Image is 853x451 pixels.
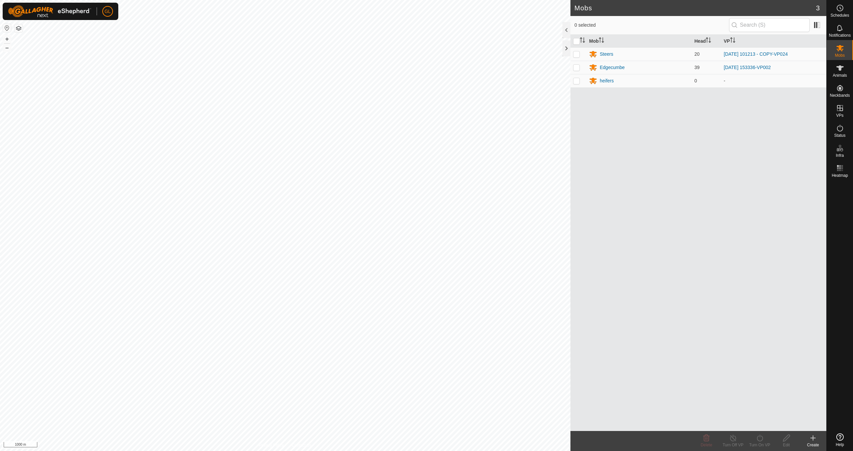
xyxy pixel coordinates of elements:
div: Create [800,442,826,448]
span: 39 [694,65,700,70]
p-sorticon: Activate to sort [599,38,604,44]
th: Mob [586,35,692,48]
button: – [3,44,11,52]
div: Turn Off VP [720,442,746,448]
a: [DATE] 153336-VP002 [724,65,771,70]
span: 3 [816,3,820,13]
span: Infra [836,153,844,157]
div: Edit [773,442,800,448]
p-sorticon: Activate to sort [730,38,735,44]
span: Schedules [830,13,849,17]
span: Mobs [835,53,845,57]
div: heifers [600,77,614,84]
button: Map Layers [15,24,23,32]
div: Turn On VP [746,442,773,448]
span: 0 [694,78,697,83]
td: - [721,74,826,87]
button: Reset Map [3,24,11,32]
span: Help [836,443,844,447]
a: [DATE] 101213 - COPY-VP024 [724,51,788,57]
span: Delete [701,443,712,447]
span: GL [105,8,111,15]
span: VPs [836,113,843,117]
span: Neckbands [830,93,850,97]
input: Search (S) [729,18,810,32]
p-sorticon: Activate to sort [706,38,711,44]
img: Gallagher Logo [8,5,91,17]
a: Help [827,431,853,449]
span: Animals [833,73,847,77]
span: 0 selected [574,22,729,29]
th: VP [721,35,826,48]
p-sorticon: Activate to sort [580,38,585,44]
h2: Mobs [574,4,816,12]
button: + [3,35,11,43]
a: Contact Us [292,442,312,448]
th: Head [692,35,721,48]
div: Edgecumbe [600,64,625,71]
span: Heatmap [832,173,848,177]
a: Privacy Policy [259,442,284,448]
span: Status [834,133,845,137]
span: 20 [694,51,700,57]
div: Steers [600,51,613,58]
span: Notifications [829,33,851,37]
